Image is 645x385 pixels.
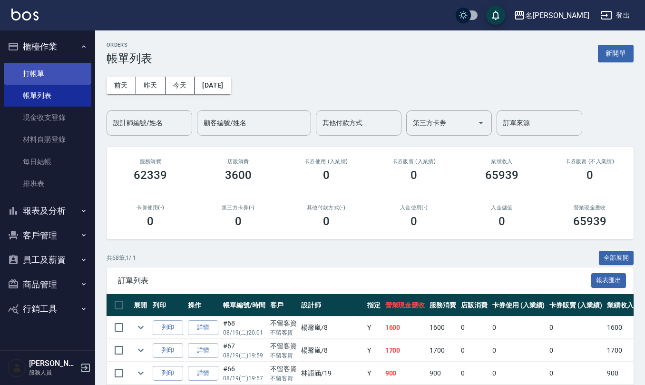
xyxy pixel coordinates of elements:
td: 1700 [605,339,636,362]
button: 新開單 [598,45,634,62]
h3: 65939 [485,168,518,182]
a: 每日結帳 [4,151,91,173]
img: Logo [11,9,39,20]
h5: [PERSON_NAME] [29,359,78,368]
h3: 0 [410,215,417,228]
a: 詳情 [188,343,218,358]
th: 操作 [186,294,221,316]
td: 0 [459,362,490,385]
td: 1700 [383,339,428,362]
a: 排班表 [4,173,91,195]
td: 1700 [427,339,459,362]
button: [DATE] [195,77,231,94]
p: 服務人員 [29,368,78,377]
h2: 業績收入 [469,158,535,165]
a: 詳情 [188,320,218,335]
td: 900 [605,362,636,385]
p: 08/19 (二) 20:01 [223,328,265,337]
th: 業績收入 [605,294,636,316]
td: Y [365,362,383,385]
img: Person [8,358,27,377]
button: 登出 [597,7,634,24]
th: 設計師 [299,294,364,316]
td: 1600 [427,316,459,339]
th: 列印 [150,294,186,316]
h2: 營業現金應收 [557,205,622,211]
h3: 服務消費 [118,158,183,165]
th: 店販消費 [459,294,490,316]
a: 詳情 [188,366,218,381]
button: 員工及薪資 [4,247,91,272]
td: #66 [221,362,268,385]
h3: 3600 [225,168,252,182]
button: 櫃檯作業 [4,34,91,59]
button: Open [473,115,489,130]
h3: 65939 [573,215,606,228]
h3: 0 [323,168,330,182]
button: 報表匯出 [591,273,626,288]
a: 新開單 [598,49,634,58]
th: 卡券販賣 (入業績) [547,294,605,316]
div: 不留客資 [270,364,297,374]
button: 列印 [153,366,183,381]
p: 08/19 (二) 19:57 [223,374,265,383]
td: 楊馨嵐 /8 [299,316,364,339]
div: 名[PERSON_NAME] [525,10,589,21]
p: 不留客資 [270,328,297,337]
h2: ORDERS [107,42,152,48]
h3: 0 [586,168,593,182]
td: 0 [459,316,490,339]
td: 900 [427,362,459,385]
p: 08/19 (二) 19:59 [223,351,265,360]
button: 報表及分析 [4,198,91,223]
p: 不留客資 [270,351,297,360]
th: 指定 [365,294,383,316]
td: 林語涵 /19 [299,362,364,385]
button: 全部展開 [599,251,634,266]
h3: 0 [235,215,242,228]
div: 不留客資 [270,318,297,328]
td: #67 [221,339,268,362]
button: 列印 [153,320,183,335]
div: 不留客資 [270,341,297,351]
a: 報表匯出 [591,276,626,285]
td: 0 [547,339,605,362]
button: 商品管理 [4,272,91,297]
h2: 第三方卡券(-) [206,205,271,211]
h3: 0 [410,168,417,182]
td: 1600 [605,316,636,339]
td: 0 [547,362,605,385]
td: 900 [383,362,428,385]
a: 帳單列表 [4,85,91,107]
td: Y [365,339,383,362]
a: 材料自購登錄 [4,128,91,150]
h2: 卡券販賣 (入業績) [381,158,447,165]
td: 楊馨嵐 /8 [299,339,364,362]
h2: 卡券使用(-) [118,205,183,211]
button: expand row [134,366,148,380]
button: 客戶管理 [4,223,91,248]
button: 前天 [107,77,136,94]
h3: 0 [147,215,154,228]
td: 0 [459,339,490,362]
td: 0 [547,316,605,339]
a: 打帳單 [4,63,91,85]
td: 1600 [383,316,428,339]
a: 現金收支登錄 [4,107,91,128]
h2: 其他付款方式(-) [293,205,359,211]
button: save [486,6,505,25]
h2: 卡券使用 (入業績) [293,158,359,165]
span: 訂單列表 [118,276,591,286]
th: 展開 [131,294,150,316]
h2: 入金儲值 [469,205,535,211]
td: 0 [490,362,547,385]
button: 列印 [153,343,183,358]
td: #68 [221,316,268,339]
td: Y [365,316,383,339]
button: expand row [134,343,148,357]
th: 客戶 [268,294,299,316]
h3: 0 [323,215,330,228]
th: 帳單編號/時間 [221,294,268,316]
td: 0 [490,339,547,362]
h2: 卡券販賣 (不入業績) [557,158,622,165]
